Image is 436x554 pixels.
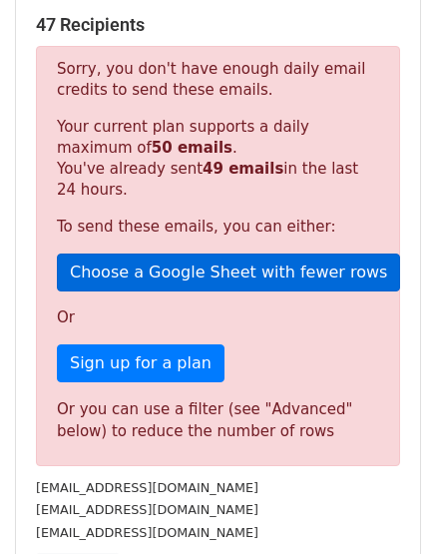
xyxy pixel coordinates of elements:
[57,117,379,201] p: Your current plan supports a daily maximum of . You've already sent in the last 24 hours.
[57,307,379,328] p: Or
[36,502,258,517] small: [EMAIL_ADDRESS][DOMAIN_NAME]
[57,398,379,443] div: Or you can use a filter (see "Advanced" below) to reduce the number of rows
[152,139,232,157] strong: 50 emails
[336,458,436,554] iframe: Chat Widget
[36,14,400,36] h5: 47 Recipients
[203,160,283,178] strong: 49 emails
[36,480,258,495] small: [EMAIL_ADDRESS][DOMAIN_NAME]
[57,254,400,291] a: Choose a Google Sheet with fewer rows
[57,344,224,382] a: Sign up for a plan
[57,59,379,101] p: Sorry, you don't have enough daily email credits to send these emails.
[57,217,379,238] p: To send these emails, you can either:
[36,525,258,540] small: [EMAIL_ADDRESS][DOMAIN_NAME]
[336,458,436,554] div: Csevegés widget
